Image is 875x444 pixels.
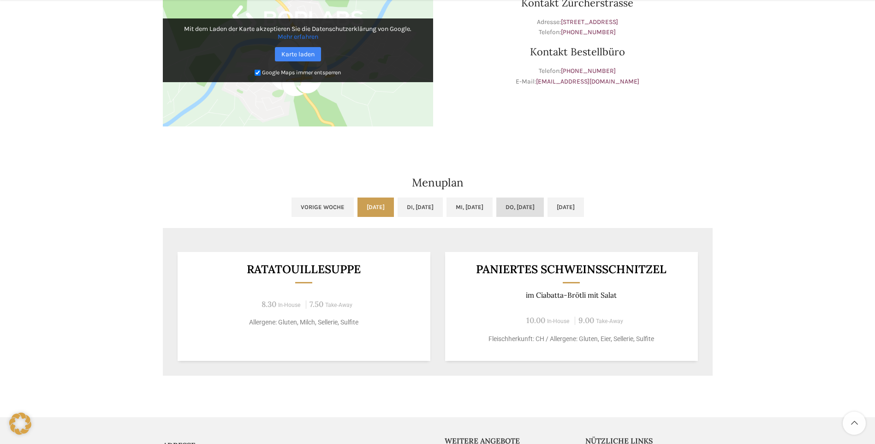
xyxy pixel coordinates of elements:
span: In-House [278,302,301,308]
span: 8.30 [262,299,276,309]
p: im Ciabatta-Brötli mit Salat [456,291,686,300]
span: Take-Away [325,302,352,308]
p: Telefon: E-Mail: [442,66,713,87]
p: Fleischherkunft: CH / Allergene: Gluten, Eier, Sellerie, Sulfite [456,334,686,344]
a: Mi, [DATE] [446,198,493,217]
span: Take-Away [596,318,623,324]
a: [STREET_ADDRESS] [561,18,618,26]
span: 9.00 [578,315,594,325]
a: Vorige Woche [292,198,354,217]
a: [PHONE_NUMBER] [561,28,616,36]
a: Karte laden [275,47,321,61]
a: Di, [DATE] [398,198,443,217]
a: Scroll to top button [843,412,866,435]
p: Mit dem Laden der Karte akzeptieren Sie die Datenschutzerklärung von Google. [169,25,427,41]
span: 10.00 [526,315,545,325]
small: Google Maps immer entsperren [262,69,341,76]
a: Do, [DATE] [496,198,544,217]
input: Google Maps immer entsperren [255,70,261,76]
span: 7.50 [310,299,323,309]
p: Adresse: Telefon: [442,17,713,38]
p: Allergene: Gluten, Milch, Sellerie, Sulfite [189,318,419,327]
a: [EMAIL_ADDRESS][DOMAIN_NAME] [536,78,639,85]
span: In-House [547,318,570,324]
a: Mehr erfahren [278,33,318,41]
a: [PHONE_NUMBER] [561,67,616,75]
h2: Menuplan [163,177,713,188]
h3: Kontakt Bestellbüro [442,47,713,57]
a: [DATE] [548,198,584,217]
a: [DATE] [357,198,394,217]
h3: Ratatouillesuppe [189,264,419,275]
h3: Paniertes Schweinsschnitzel [456,264,686,275]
